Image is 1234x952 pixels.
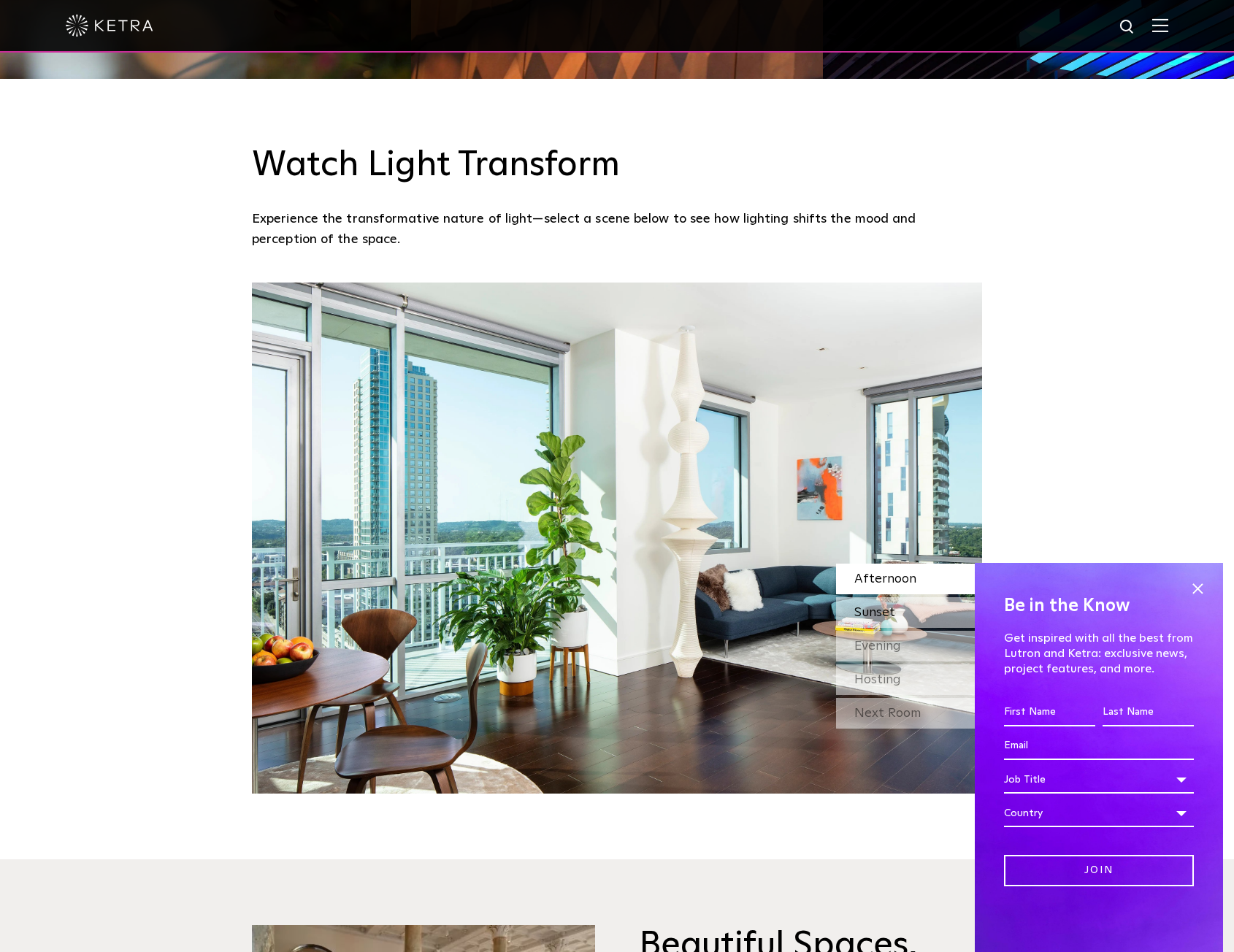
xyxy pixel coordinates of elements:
[1004,699,1095,726] input: First Name
[1119,18,1137,37] img: search icon
[854,572,916,586] span: Afternoon
[1004,766,1194,794] div: Job Title
[854,640,901,653] span: Evening
[1004,631,1194,676] p: Get inspired with all the best from Lutron and Ketra: exclusive news, project features, and more.
[252,145,982,187] h3: Watch Light Transform
[252,209,975,250] p: Experience the transformative nature of light—select a scene below to see how lighting shifts the...
[836,698,982,729] div: Next Room
[854,673,901,686] span: Hosting
[66,15,153,37] img: ketra-logo-2019-white
[1004,732,1194,760] input: Email
[1103,699,1194,726] input: Last Name
[1152,18,1168,32] img: Hamburger%20Nav.svg
[1004,592,1194,620] h4: Be in the Know
[252,283,982,794] img: SS_HBD_LivingRoom_Desktop_01
[1004,799,1194,827] div: Country
[1004,855,1194,886] input: Join
[854,606,895,619] span: Sunset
